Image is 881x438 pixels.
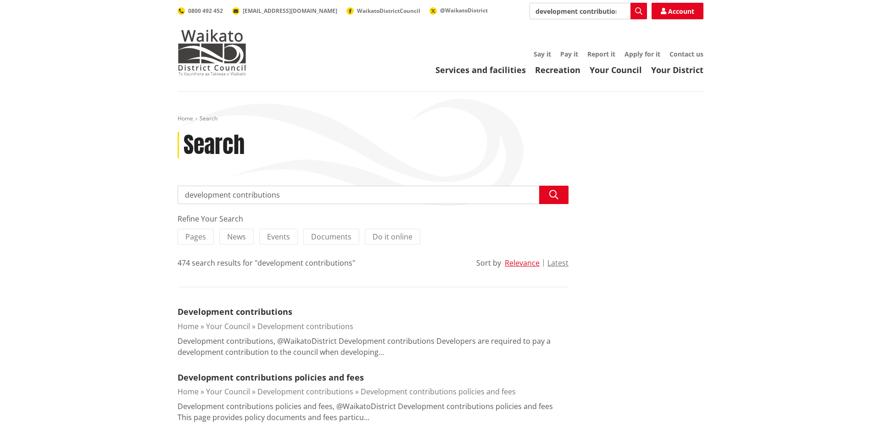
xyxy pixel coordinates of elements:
div: Refine Your Search [178,213,569,224]
p: Development contributions policies and fees, @WaikatoDistrict Development contributions policies ... [178,401,569,423]
a: Development contributions [257,321,353,331]
a: Your Council [590,64,642,75]
button: Relevance [505,259,540,267]
a: Development contributions policies and fees [361,387,516,397]
a: Your Council [206,387,250,397]
a: Services and facilities [435,64,526,75]
h1: Search [184,132,245,159]
a: Apply for it [625,50,660,58]
span: Do it online [373,232,413,242]
button: Latest [547,259,569,267]
a: @WaikatoDistrict [429,6,488,14]
a: Development contributions [257,387,353,397]
nav: breadcrumb [178,115,703,123]
a: Account [652,3,703,19]
a: Contact us [669,50,703,58]
a: WaikatoDistrictCouncil [346,7,420,15]
input: Search input [178,186,569,204]
a: Report it [587,50,615,58]
a: Pay it [560,50,578,58]
span: WaikatoDistrictCouncil [357,7,420,15]
a: Recreation [535,64,580,75]
a: Development contributions policies and fees [178,372,364,383]
input: Search input [530,3,647,19]
a: Say it [534,50,551,58]
span: [EMAIL_ADDRESS][DOMAIN_NAME] [243,7,337,15]
span: Events [267,232,290,242]
a: Home [178,387,199,397]
span: Search [200,114,217,122]
span: @WaikatoDistrict [440,6,488,14]
span: Documents [311,232,351,242]
a: Home [178,321,199,331]
span: 0800 492 452 [188,7,223,15]
a: [EMAIL_ADDRESS][DOMAIN_NAME] [232,7,337,15]
p: Development contributions, @WaikatoDistrict Development contributions Developers are required to ... [178,336,569,358]
a: Your District [651,64,703,75]
span: News [227,232,246,242]
div: Sort by [476,257,501,268]
a: 0800 492 452 [178,7,223,15]
a: Home [178,114,193,122]
div: 474 search results for "development contributions" [178,257,355,268]
span: Pages [185,232,206,242]
img: Waikato District Council - Te Kaunihera aa Takiwaa o Waikato [178,29,246,75]
a: Development contributions [178,306,292,317]
a: Your Council [206,321,250,331]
